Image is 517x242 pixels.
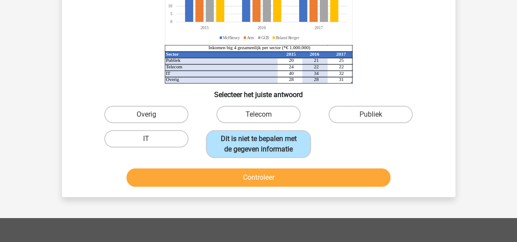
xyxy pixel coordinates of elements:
[168,3,172,9] tspan: 10
[216,106,301,123] label: Telecom
[339,77,343,82] tspan: 31
[289,57,294,63] tspan: 20
[104,130,188,148] label: IT
[309,51,319,57] tspan: 2016
[170,11,172,17] tspan: 5
[289,77,294,82] tspan: 28
[289,64,294,69] tspan: 24
[314,57,318,63] tspan: 21
[314,71,318,76] tspan: 34
[208,45,310,50] tspan: Inkomen big 4 gezamenlijk per sector (*€ 1.000.000)
[314,77,318,82] tspan: 28
[276,35,300,40] tspan: Boland Rerger
[339,64,343,69] tspan: 22
[170,19,172,24] tspan: 0
[127,168,390,187] button: Controleer
[104,106,188,123] label: Overig
[286,51,296,57] tspan: 2015
[289,71,294,76] tspan: 40
[76,84,442,99] h6: Selecteer het juiste antwoord
[166,57,181,63] tspan: Publiek
[200,25,322,30] tspan: 201520162017
[166,77,179,82] tspan: Overig
[166,51,179,57] tspan: Sector
[329,106,413,123] label: Publiek
[339,57,343,63] tspan: 25
[261,35,269,40] tspan: GCB
[206,130,311,158] label: Dit is niet te bepalen met de gegeven informatie
[166,64,182,69] tspan: Telecom
[314,64,318,69] tspan: 22
[339,71,343,76] tspan: 32
[223,35,240,40] tspan: McFlinsey
[336,51,346,57] tspan: 2017
[166,71,171,76] tspan: IT
[247,35,254,40] tspan: Arm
